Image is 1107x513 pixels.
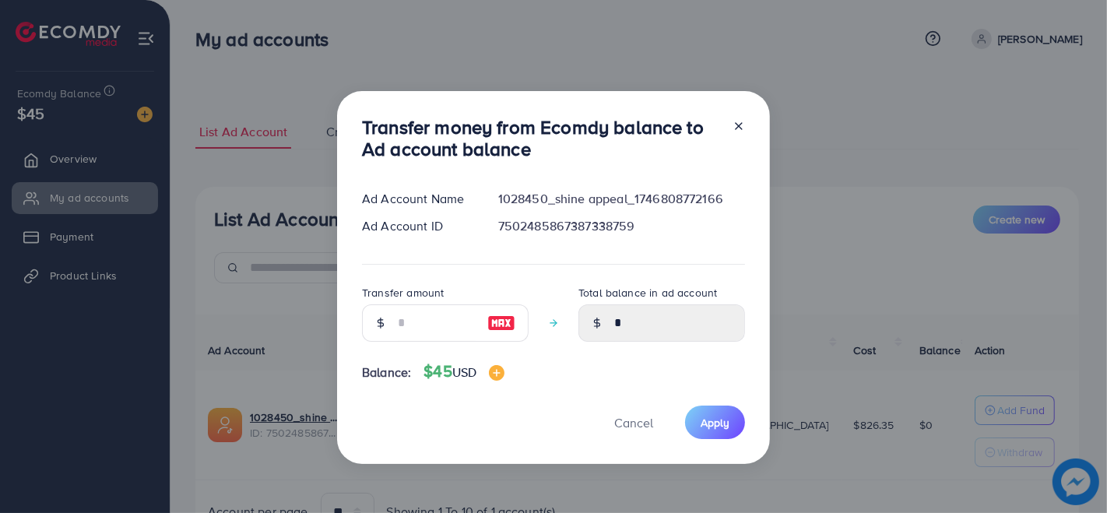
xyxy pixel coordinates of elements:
[362,364,411,381] span: Balance:
[701,415,729,430] span: Apply
[350,217,486,235] div: Ad Account ID
[486,190,757,208] div: 1028450_shine appeal_1746808772166
[595,406,673,439] button: Cancel
[362,116,720,161] h3: Transfer money from Ecomdy balance to Ad account balance
[685,406,745,439] button: Apply
[487,314,515,332] img: image
[578,285,717,300] label: Total balance in ad account
[489,365,504,381] img: image
[350,190,486,208] div: Ad Account Name
[614,414,653,431] span: Cancel
[362,285,444,300] label: Transfer amount
[486,217,757,235] div: 7502485867387338759
[452,364,476,381] span: USD
[423,362,504,381] h4: $45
